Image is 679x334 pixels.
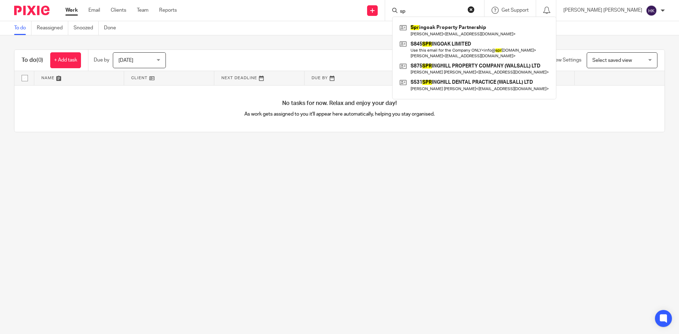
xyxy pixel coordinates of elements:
[592,58,632,63] span: Select saved view
[118,58,133,63] span: [DATE]
[94,57,109,64] p: Due by
[88,7,100,14] a: Email
[551,58,581,63] span: View Settings
[104,21,121,35] a: Done
[646,5,657,16] img: svg%3E
[563,7,642,14] p: [PERSON_NAME] [PERSON_NAME]
[50,52,81,68] a: + Add task
[399,8,463,15] input: Search
[14,6,50,15] img: Pixie
[14,100,665,107] h4: No tasks for now. Relax and enjoy your day!
[177,111,502,118] p: As work gets assigned to you it'll appear here automatically, helping you stay organised.
[22,57,43,64] h1: To do
[14,21,31,35] a: To do
[137,7,149,14] a: Team
[111,7,126,14] a: Clients
[37,21,68,35] a: Reassigned
[36,57,43,63] span: (0)
[74,21,99,35] a: Snoozed
[65,7,78,14] a: Work
[468,6,475,13] button: Clear
[501,8,529,13] span: Get Support
[159,7,177,14] a: Reports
